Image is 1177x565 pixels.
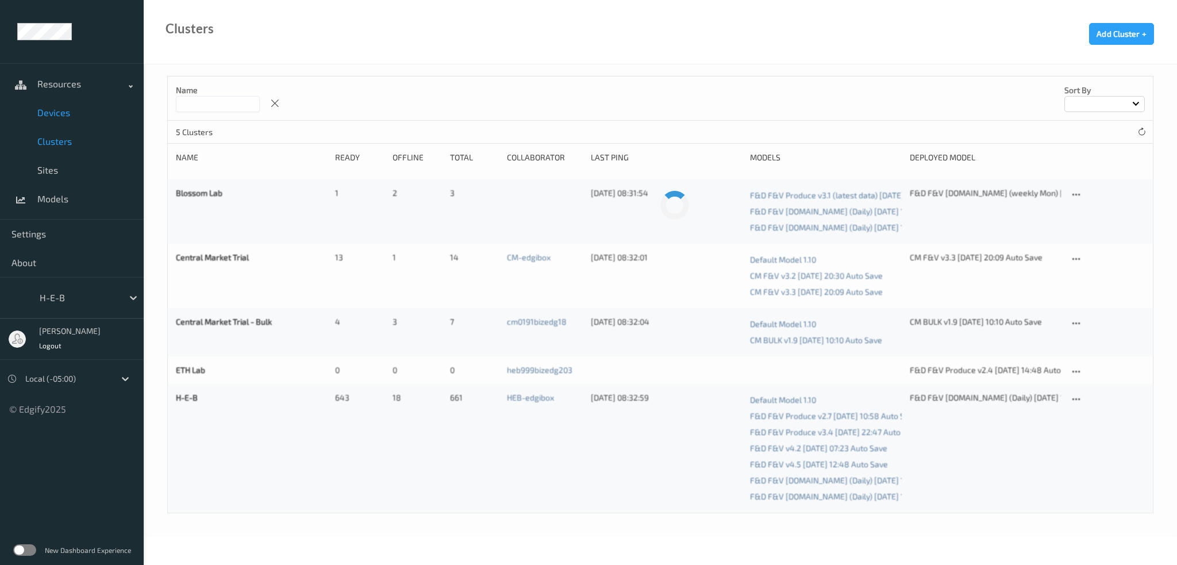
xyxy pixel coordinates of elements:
div: [DATE] 08:32:01 [591,252,742,263]
div: F&D F&V [DOMAIN_NAME] (Daily) [DATE] 16:30 [910,392,1061,403]
div: 4 [335,316,384,328]
a: F&D F&V v4.5 [DATE] 12:48 Auto Save [750,456,901,472]
div: Last Ping [591,152,742,163]
p: 5 Clusters [176,126,262,138]
div: 7 [450,316,499,328]
div: Name [176,152,327,163]
div: Total [450,152,499,163]
div: 1 [393,252,442,263]
a: F&D F&V [DOMAIN_NAME] (Daily) [DATE] 16:30 [DATE] 16:30 Auto Save [750,220,901,236]
div: 3 [450,187,499,199]
a: F&D F&V Produce v3.1 (latest data) [DATE] 19:42 Auto Save [750,187,901,203]
div: 3 [393,316,442,328]
div: [DATE] 08:31:54 [591,187,742,199]
div: Offline [393,152,442,163]
button: Add Cluster + [1089,23,1154,45]
a: ETH Lab [176,365,205,375]
div: F&D F&V [DOMAIN_NAME] (weekly Mon) [DATE] 23:30 [DATE] 23:30 Auto Save [910,187,1061,199]
a: H-E-B [176,393,198,402]
div: Ready [335,152,384,163]
div: F&D F&V Produce v2.4 [DATE] 14:48 Auto Save [910,364,1061,376]
div: 13 [335,252,384,263]
a: Default Model 1.10 [750,316,901,332]
div: 1 [335,187,384,199]
a: F&D F&V Produce v2.7 [DATE] 10:58 Auto Save [750,408,901,424]
div: CM BULK v1.9 [DATE] 10:10 Auto Save [910,316,1061,328]
a: F&D F&V v4.2 [DATE] 07:23 Auto Save [750,440,901,456]
a: Blossom Lab [176,188,222,198]
div: Clusters [166,23,214,34]
a: CM BULK v1.9 [DATE] 10:10 Auto Save [750,332,901,348]
a: heb999bizedg203 [507,365,572,375]
div: [DATE] 08:32:59 [591,392,742,403]
a: cm0191bizedg18 [507,317,567,326]
a: Central Market Trial - Bulk [176,317,272,326]
div: 0 [450,364,499,376]
a: F&D F&V Produce v3.4 [DATE] 22:47 Auto Save [750,424,901,440]
a: F&D F&V [DOMAIN_NAME] (Daily) [DATE] 16:30 [DATE] 16:30 Auto Save [750,203,901,220]
div: 0 [393,364,442,376]
div: 661 [450,392,499,403]
div: 14 [450,252,499,263]
div: Collaborator [507,152,583,163]
div: 18 [393,392,442,403]
a: Default Model 1.10 [750,392,901,408]
a: F&D F&V [DOMAIN_NAME] (Daily) [DATE] 16:30 [750,489,901,505]
div: 643 [335,392,384,403]
div: Models [750,152,901,163]
div: [DATE] 08:32:04 [591,316,742,328]
a: CM F&V v3.2 [DATE] 20:30 Auto Save [750,268,901,284]
a: F&D F&V [DOMAIN_NAME] (Daily) [DATE] 16:30 [DATE] 16:30 Auto Save [750,472,901,489]
a: CM-edgibox [507,252,551,262]
div: Deployed model [910,152,1061,163]
p: Name [176,84,260,96]
a: Central Market Trial [176,252,249,262]
div: CM F&V v3.3 [DATE] 20:09 Auto Save [910,252,1061,263]
a: Default Model 1.10 [750,252,901,268]
div: 2 [393,187,442,199]
div: 0 [335,364,384,376]
a: CM F&V v3.3 [DATE] 20:09 Auto Save [750,284,901,300]
p: Sort by [1064,84,1145,96]
a: HEB-edgibox [507,393,554,402]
